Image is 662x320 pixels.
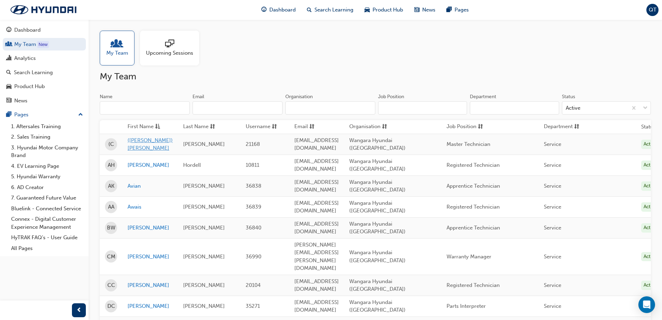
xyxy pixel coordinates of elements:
input: Job Position [378,101,467,115]
button: Emailsorting-icon [294,123,333,131]
span: sorting-icon [272,123,277,131]
span: QT [649,6,656,14]
a: ([PERSON_NAME]) [PERSON_NAME] [128,136,173,152]
span: 36838 [246,183,261,189]
span: AK [108,182,114,190]
span: Apprentice Technician [447,183,500,189]
span: Apprentice Technician [447,225,500,231]
a: [PERSON_NAME] [128,253,173,261]
a: My Team [3,38,86,51]
span: [PERSON_NAME] [183,141,225,147]
span: prev-icon [76,306,82,315]
div: Organisation [285,93,313,100]
a: 4. EV Learning Page [8,161,86,172]
span: Registered Technician [447,204,500,210]
span: sorting-icon [382,123,387,131]
span: [EMAIL_ADDRESS][DOMAIN_NAME] [294,299,339,313]
a: 6. AD Creator [8,182,86,193]
span: down-icon [643,104,648,113]
span: Department [544,123,573,131]
div: Tooltip anchor [37,41,49,48]
a: 3. Hyundai Motor Company Brand [8,142,86,161]
span: chart-icon [6,55,11,62]
button: Departmentsorting-icon [544,123,582,131]
a: HyTRAK FAQ's - User Guide [8,232,86,243]
div: Job Position [378,93,404,100]
span: Wangara Hyundai ([GEOGRAPHIC_DATA]) [349,179,406,193]
span: Registered Technician [447,162,500,168]
span: Search Learning [314,6,353,14]
span: [EMAIL_ADDRESS][DOMAIN_NAME] [294,200,339,214]
a: [PERSON_NAME] [128,224,173,232]
span: 10811 [246,162,259,168]
a: 7. Guaranteed Future Value [8,193,86,203]
span: Job Position [447,123,476,131]
span: Dashboard [269,6,296,14]
a: Avian [128,182,173,190]
span: [EMAIL_ADDRESS][DOMAIN_NAME] [294,179,339,193]
span: pages-icon [6,112,11,118]
span: Parts Interpreter [447,303,486,309]
span: Service [544,225,561,231]
button: DashboardMy TeamAnalyticsSearch LearningProduct HubNews [3,22,86,108]
div: Active [641,252,659,262]
span: 21168 [246,141,260,147]
span: [EMAIL_ADDRESS][DOMAIN_NAME] [294,221,339,235]
span: asc-icon [155,123,160,131]
button: Organisationsorting-icon [349,123,387,131]
a: search-iconSearch Learning [301,3,359,17]
div: Dashboard [14,26,41,34]
span: Master Technician [447,141,490,147]
a: All Pages [8,243,86,254]
a: Dashboard [3,24,86,37]
span: sorting-icon [478,123,483,131]
span: 36839 [246,204,261,210]
span: Wangara Hyundai ([GEOGRAPHIC_DATA]) [349,249,406,264]
a: [PERSON_NAME] [128,281,173,289]
span: CC [107,281,115,289]
span: up-icon [78,110,83,119]
span: Service [544,183,561,189]
a: [PERSON_NAME] [128,302,173,310]
div: Active [566,104,580,112]
span: (C [108,140,114,148]
span: Username [246,123,270,131]
span: sorting-icon [210,123,215,131]
span: search-icon [307,6,312,14]
span: Upcoming Sessions [146,49,193,57]
span: Wangara Hyundai ([GEOGRAPHIC_DATA]) [349,278,406,292]
div: Analytics [14,54,36,62]
div: Status [562,93,575,100]
span: search-icon [6,70,11,76]
span: Product Hub [373,6,403,14]
div: Active [641,181,659,191]
span: Service [544,141,561,147]
th: Status [641,123,656,131]
span: AH [108,161,115,169]
span: 36840 [246,225,261,231]
span: Pages [455,6,469,14]
span: Wangara Hyundai ([GEOGRAPHIC_DATA]) [349,200,406,214]
span: [EMAIL_ADDRESS][DOMAIN_NAME] [294,158,339,172]
span: sorting-icon [574,123,579,131]
span: BW [107,224,115,232]
div: Active [641,202,659,212]
button: Pages [3,108,86,121]
span: news-icon [414,6,419,14]
span: News [422,6,435,14]
a: car-iconProduct Hub [359,3,409,17]
span: Warranty Manager [447,253,491,260]
span: Service [544,204,561,210]
span: Service [544,303,561,309]
button: QT [646,4,659,16]
span: CM [107,253,115,261]
span: Organisation [349,123,381,131]
a: Search Learning [3,66,86,79]
h2: My Team [100,71,651,82]
a: My Team [100,31,140,65]
a: pages-iconPages [441,3,474,17]
span: [PERSON_NAME] [183,225,225,231]
span: [EMAIL_ADDRESS][DOMAIN_NAME] [294,137,339,151]
span: [EMAIL_ADDRESS][DOMAIN_NAME] [294,278,339,292]
span: [PERSON_NAME] [183,303,225,309]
